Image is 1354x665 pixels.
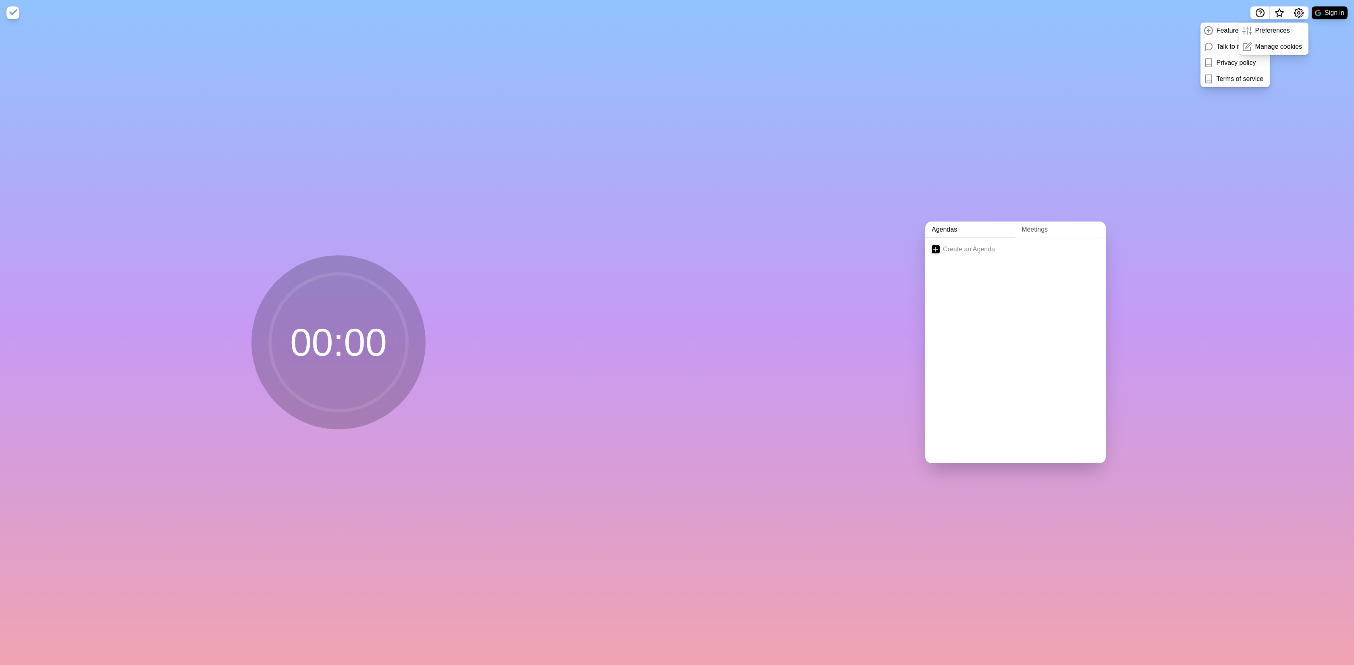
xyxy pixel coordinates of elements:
[6,6,19,19] img: timeblocks logo
[1200,71,1270,87] a: Terms of service
[1255,42,1302,52] p: Manage cookies
[1217,26,1262,35] p: Feature request
[1270,6,1289,19] button: What’s new
[1250,6,1270,19] button: Help
[1255,26,1290,35] p: Preferences
[1312,6,1348,19] button: Sign in
[1217,74,1263,84] p: Terms of service
[925,238,1106,261] a: Create an Agenda
[1289,6,1308,19] button: Settings
[1217,58,1256,68] p: Privacy policy
[1200,23,1270,39] a: Feature request
[1015,222,1106,238] a: Meetings
[925,222,1015,238] a: Agendas
[1315,10,1321,16] img: google logo
[1217,42,1246,52] p: Talk to me
[1200,55,1270,71] a: Privacy policy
